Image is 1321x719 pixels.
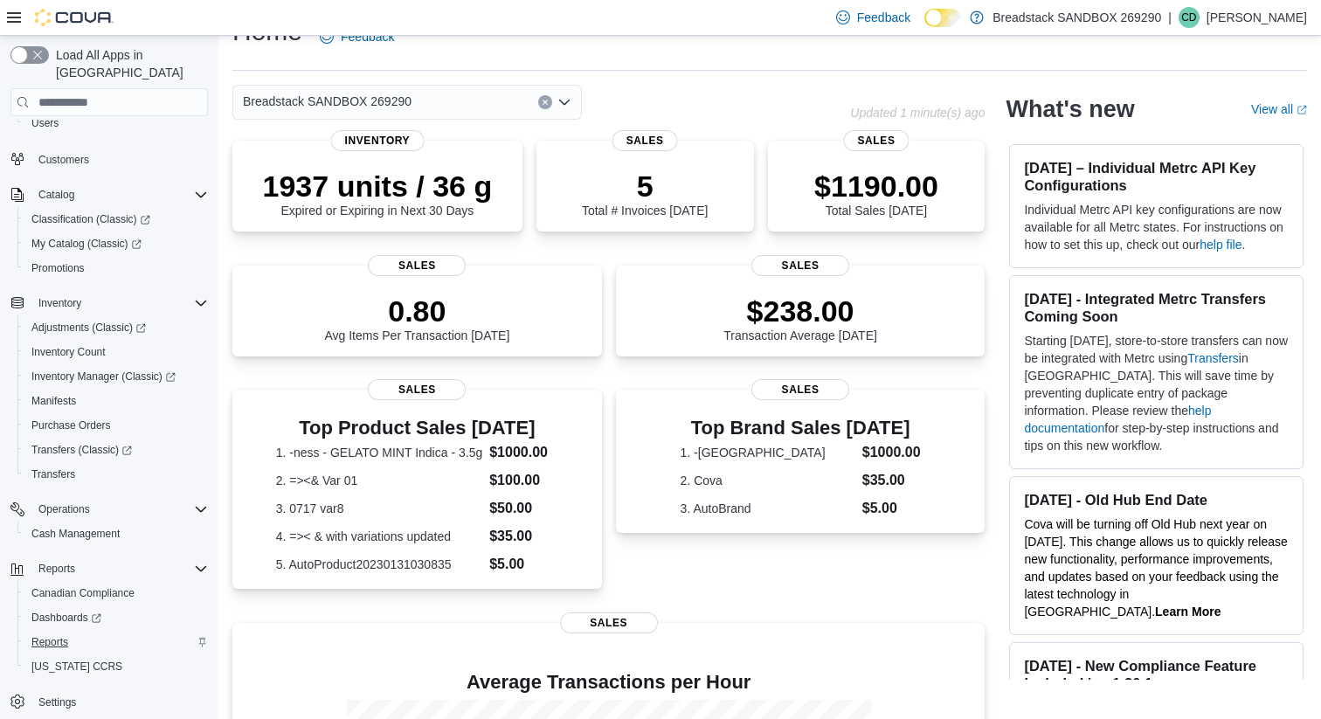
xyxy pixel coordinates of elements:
span: Inventory Manager (Classic) [24,366,208,387]
p: | [1168,7,1172,28]
span: Sales [751,379,849,400]
span: Settings [38,695,76,709]
button: Reports [31,558,82,579]
h3: [DATE] – Individual Metrc API Key Configurations [1024,159,1289,194]
button: Inventory [31,293,88,314]
dt: 1. -ness - GELATO MINT Indica - 3.5g [276,444,483,461]
span: Cova will be turning off Old Hub next year on [DATE]. This change allows us to quickly release ne... [1024,517,1287,619]
button: Catalog [3,183,215,207]
span: Sales [368,379,466,400]
button: Manifests [17,389,215,413]
span: Reports [31,558,208,579]
span: Canadian Compliance [31,586,135,600]
span: Promotions [31,261,85,275]
span: Transfers (Classic) [31,443,132,457]
dt: 3. 0717 var8 [276,500,483,517]
span: Dark Mode [924,27,925,28]
a: Learn More [1155,605,1221,619]
dt: 2. Cova [681,472,855,489]
span: Inventory Count [24,342,208,363]
div: Expired or Expiring in Next 30 Days [263,169,493,218]
span: Breadstack SANDBOX 269290 [243,91,412,112]
span: Sales [751,255,849,276]
p: Breadstack SANDBOX 269290 [992,7,1161,28]
span: Manifests [24,391,208,411]
div: Total # Invoices [DATE] [582,169,708,218]
span: Purchase Orders [31,418,111,432]
dd: $1000.00 [862,442,921,463]
a: Dashboards [17,605,215,630]
span: Feedback [857,9,910,26]
svg: External link [1297,105,1307,115]
dd: $5.00 [862,498,921,519]
a: Settings [31,692,83,713]
span: Catalog [31,184,208,205]
span: Inventory Count [31,345,106,359]
button: Purchase Orders [17,413,215,438]
a: My Catalog (Classic) [24,233,149,254]
span: Inventory [31,293,208,314]
a: Reports [24,632,75,653]
a: Transfers (Classic) [17,438,215,462]
button: Operations [3,497,215,522]
span: Transfers (Classic) [24,439,208,460]
span: Manifests [31,394,76,408]
div: Transaction Average [DATE] [723,294,877,342]
button: Users [17,111,215,135]
button: [US_STATE] CCRS [17,654,215,679]
span: Sales [368,255,466,276]
button: Inventory [3,291,215,315]
span: Reports [31,635,68,649]
span: Customers [31,148,208,169]
div: Avg Items Per Transaction [DATE] [324,294,509,342]
span: [US_STATE] CCRS [31,660,122,674]
dd: $5.00 [489,554,558,575]
a: Transfers (Classic) [24,439,139,460]
a: Promotions [24,258,92,279]
button: Clear input [538,95,552,109]
a: Transfers [24,464,82,485]
a: View allExternal link [1251,102,1307,116]
span: Reports [24,632,208,653]
p: $238.00 [723,294,877,328]
span: Dashboards [24,607,208,628]
span: Sales [612,130,678,151]
span: Users [31,116,59,130]
a: Users [24,113,66,134]
a: Classification (Classic) [24,209,157,230]
h3: Top Brand Sales [DATE] [681,418,921,439]
dt: 1. -[GEOGRAPHIC_DATA] [681,444,855,461]
span: Inventory [331,130,425,151]
span: Feedback [341,28,394,45]
p: 1937 units / 36 g [263,169,493,204]
a: Transfers [1187,351,1239,365]
button: Transfers [17,462,215,487]
span: Reports [38,562,75,576]
h4: Average Transactions per Hour [246,672,971,693]
button: Settings [3,689,215,715]
span: Cash Management [24,523,208,544]
dt: 4. =>< & with variations updated [276,528,483,545]
button: Customers [3,146,215,171]
h3: Top Product Sales [DATE] [276,418,558,439]
span: Purchase Orders [24,415,208,436]
span: Catalog [38,188,74,202]
a: My Catalog (Classic) [17,232,215,256]
span: Inventory [38,296,81,310]
span: Cash Management [31,527,120,541]
a: Adjustments (Classic) [17,315,215,340]
p: 0.80 [324,294,509,328]
a: Classification (Classic) [17,207,215,232]
h2: What's new [1006,95,1134,123]
dd: $35.00 [862,470,921,491]
a: [US_STATE] CCRS [24,656,129,677]
span: Canadian Compliance [24,583,208,604]
span: Promotions [24,258,208,279]
a: help file [1200,238,1241,252]
a: Manifests [24,391,83,411]
button: Inventory Count [17,340,215,364]
a: Inventory Manager (Classic) [24,366,183,387]
span: Operations [38,502,90,516]
input: Dark Mode [924,9,961,27]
